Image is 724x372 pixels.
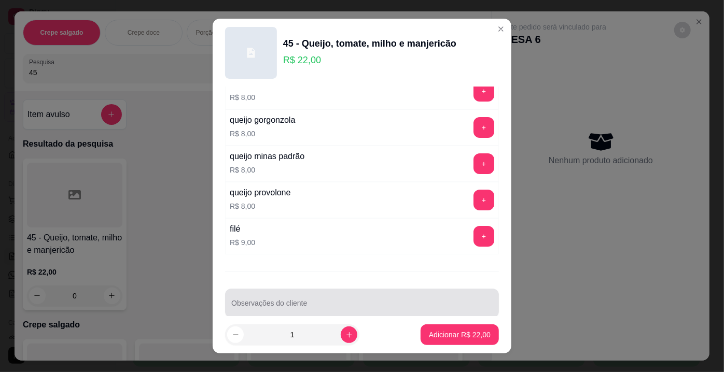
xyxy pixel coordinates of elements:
div: queijo provolone [230,187,290,199]
p: R$ 8,00 [230,165,304,175]
p: R$ 8,00 [230,201,290,211]
div: queijo gorgonzola [230,114,295,126]
div: 45 - Queijo, tomate, milho e manjericão [283,36,456,51]
p: R$ 8,00 [230,128,295,139]
button: add [474,117,494,138]
div: queijo minas padrão [230,150,304,163]
p: R$ 9,00 [230,237,255,248]
div: filé [230,223,255,235]
p: R$ 8,00 [230,92,270,103]
button: Close [493,21,509,37]
button: Adicionar R$ 22,00 [421,324,499,345]
input: Observações do cliente [231,302,493,312]
button: decrease-product-quantity [227,326,244,343]
button: increase-product-quantity [341,326,357,343]
button: add [474,226,494,247]
button: add [474,153,494,174]
p: Adicionar R$ 22,00 [429,330,491,340]
button: add [474,81,494,102]
button: add [474,190,494,210]
p: R$ 22,00 [283,53,456,67]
